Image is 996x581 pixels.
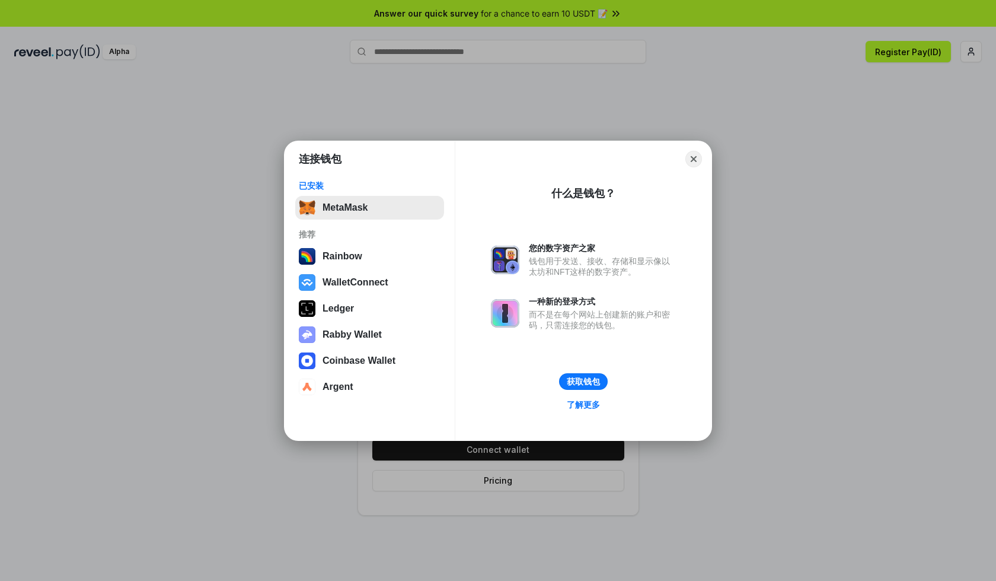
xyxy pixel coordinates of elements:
[323,329,382,340] div: Rabby Wallet
[559,373,608,390] button: 获取钱包
[295,245,444,268] button: Rainbow
[295,271,444,294] button: WalletConnect
[295,297,444,320] button: Ledger
[299,379,315,395] img: svg+xml,%3Csvg%20width%3D%2228%22%20height%3D%2228%22%20viewBox%3D%220%200%2028%2028%22%20fill%3D...
[299,248,315,265] img: svg+xml,%3Csvg%20width%3D%22120%22%20height%3D%22120%22%20viewBox%3D%220%200%20120%20120%22%20fil...
[323,355,395,366] div: Coinbase Wallet
[529,243,676,253] div: 您的数字资产之家
[567,376,600,387] div: 获取钱包
[299,180,440,191] div: 已安装
[685,151,702,167] button: Close
[299,152,341,166] h1: 连接钱包
[299,353,315,369] img: svg+xml,%3Csvg%20width%3D%2228%22%20height%3D%2228%22%20viewBox%3D%220%200%2028%2028%22%20fill%3D...
[323,303,354,314] div: Ledger
[491,246,519,274] img: svg+xml,%3Csvg%20xmlns%3D%22http%3A%2F%2Fwww.w3.org%2F2000%2Fsvg%22%20fill%3D%22none%22%20viewBox...
[529,309,676,331] div: 而不是在每个网站上创建新的账户和密码，只需连接您的钱包。
[295,323,444,347] button: Rabby Wallet
[323,202,368,213] div: MetaMask
[491,299,519,328] img: svg+xml,%3Csvg%20xmlns%3D%22http%3A%2F%2Fwww.w3.org%2F2000%2Fsvg%22%20fill%3D%22none%22%20viewBox...
[560,397,607,412] a: 了解更多
[529,256,676,277] div: 钱包用于发送、接收、存储和显示像以太坊和NFT这样的数字资产。
[529,296,676,307] div: 一种新的登录方式
[551,186,615,201] div: 什么是钱包？
[299,274,315,291] img: svg+xml,%3Csvg%20width%3D%2228%22%20height%3D%2228%22%20viewBox%3D%220%200%2028%2028%22%20fill%3D...
[299,300,315,317] img: svg+xml,%3Csvg%20xmlns%3D%22http%3A%2F%2Fwww.w3.org%2F2000%2Fsvg%22%20width%3D%2228%22%20height%3...
[323,277,388,288] div: WalletConnect
[295,349,444,373] button: Coinbase Wallet
[299,199,315,216] img: svg+xml,%3Csvg%20fill%3D%22none%22%20height%3D%2233%22%20viewBox%3D%220%200%2035%2033%22%20width%...
[295,375,444,399] button: Argent
[323,382,353,392] div: Argent
[567,399,600,410] div: 了解更多
[299,229,440,240] div: 推荐
[299,326,315,343] img: svg+xml,%3Csvg%20xmlns%3D%22http%3A%2F%2Fwww.w3.org%2F2000%2Fsvg%22%20fill%3D%22none%22%20viewBox...
[323,251,362,262] div: Rainbow
[295,196,444,220] button: MetaMask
